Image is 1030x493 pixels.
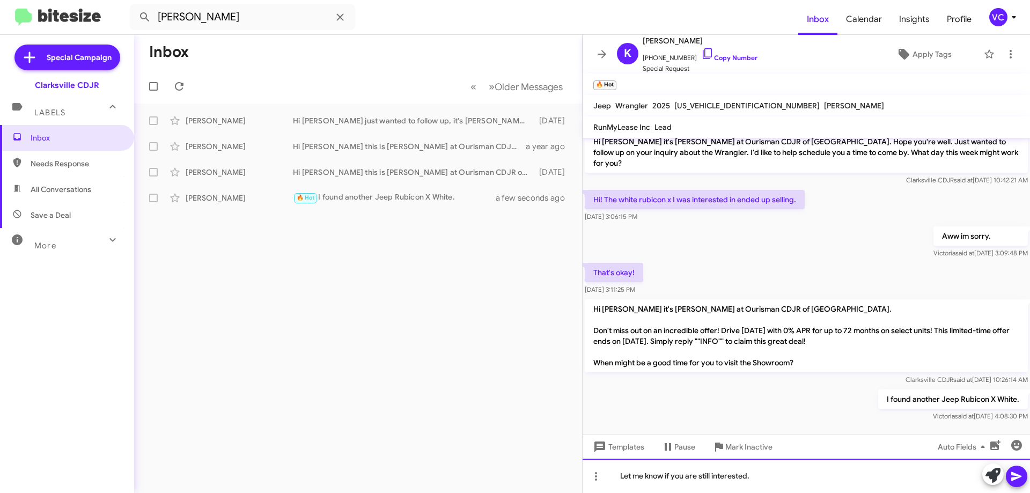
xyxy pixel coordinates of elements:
[624,45,631,62] span: K
[34,241,56,251] span: More
[955,412,974,420] span: said at
[643,63,757,74] span: Special Request
[674,437,695,457] span: Pause
[31,210,71,220] span: Save a Deal
[701,54,757,62] a: Copy Number
[643,47,757,63] span: [PHONE_NUMBER]
[149,43,189,61] h1: Inbox
[615,101,648,111] span: Wrangler
[534,115,573,126] div: [DATE]
[186,141,293,152] div: [PERSON_NAME]
[653,437,704,457] button: Pause
[585,132,1028,173] p: Hi [PERSON_NAME] it's [PERSON_NAME] at Ourisman CDJR of [GEOGRAPHIC_DATA]. Hope you're well. Just...
[933,412,1028,420] span: Victoria [DATE] 4:08:30 PM
[725,437,772,457] span: Mark Inactive
[293,115,534,126] div: Hi [PERSON_NAME] just wanted to follow up, it's [PERSON_NAME] at Ourisman CDJR of [GEOGRAPHIC_DAT...
[31,133,122,143] span: Inbox
[297,194,315,201] span: 🔥 Hot
[593,122,650,132] span: RunMyLease Inc
[186,167,293,178] div: [PERSON_NAME]
[31,158,122,169] span: Needs Response
[913,45,952,64] span: Apply Tags
[643,34,757,47] span: [PERSON_NAME]
[585,285,635,293] span: [DATE] 3:11:25 PM
[980,8,1018,26] button: VC
[989,8,1007,26] div: VC
[878,389,1028,409] p: I found another Jeep Rubicon X White.
[654,122,672,132] span: Lead
[933,226,1028,246] p: Aww im sorry.
[953,376,972,384] span: said at
[585,190,805,209] p: Hi! The white rubicon x I was interested in ended up selling.
[35,80,99,91] div: Clarksville CDJR
[482,76,569,98] button: Next
[906,176,1028,184] span: Clarksville CDJR [DATE] 10:42:21 AM
[186,193,293,203] div: [PERSON_NAME]
[585,263,643,282] p: That's okay!
[704,437,781,457] button: Mark Inactive
[929,437,998,457] button: Auto Fields
[31,184,91,195] span: All Conversations
[47,52,112,63] span: Special Campaign
[891,4,938,35] a: Insights
[674,101,820,111] span: [US_VEHICLE_IDENTIFICATION_NUMBER]
[470,80,476,93] span: «
[933,249,1028,257] span: Victoria [DATE] 3:09:48 PM
[534,167,573,178] div: [DATE]
[798,4,837,35] a: Inbox
[938,437,989,457] span: Auto Fields
[906,376,1028,384] span: Clarksville CDJR [DATE] 10:26:14 AM
[593,101,611,111] span: Jeep
[583,459,1030,493] div: Let me know if you are still interested.
[591,437,644,457] span: Templates
[293,192,509,204] div: I found another Jeep Rubicon X White.
[186,115,293,126] div: [PERSON_NAME]
[495,81,563,93] span: Older Messages
[465,76,569,98] nav: Page navigation example
[585,299,1028,372] p: Hi [PERSON_NAME] it's [PERSON_NAME] at Ourisman CDJR of [GEOGRAPHIC_DATA]. Don't miss out on an i...
[293,167,534,178] div: Hi [PERSON_NAME] this is [PERSON_NAME] at Ourisman CDJR of [GEOGRAPHIC_DATA]. I wanted to follow ...
[955,249,974,257] span: said at
[293,141,526,152] div: Hi [PERSON_NAME] this is [PERSON_NAME] at Ourisman CDJR of [GEOGRAPHIC_DATA]. I'm reaching out be...
[652,101,670,111] span: 2025
[954,176,973,184] span: said at
[526,141,573,152] div: a year ago
[509,193,573,203] div: a few seconds ago
[583,437,653,457] button: Templates
[593,80,616,90] small: 🔥 Hot
[489,80,495,93] span: »
[837,4,891,35] a: Calendar
[130,4,355,30] input: Search
[464,76,483,98] button: Previous
[585,212,637,220] span: [DATE] 3:06:15 PM
[824,101,884,111] span: [PERSON_NAME]
[938,4,980,35] a: Profile
[869,45,979,64] button: Apply Tags
[34,108,65,117] span: Labels
[14,45,120,70] a: Special Campaign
